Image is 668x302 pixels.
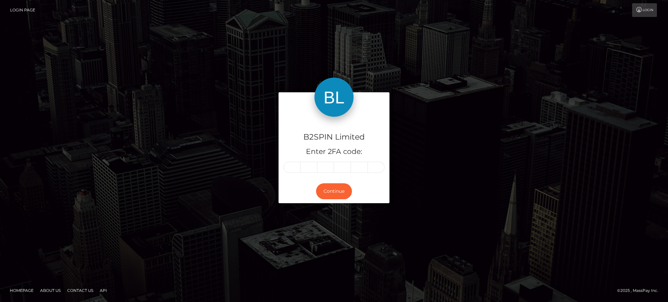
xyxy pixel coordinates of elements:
[283,147,385,157] h5: Enter 2FA code:
[10,3,35,17] a: Login Page
[617,287,663,294] div: © 2025 , MassPay Inc.
[314,78,354,117] img: B2SPIN Limited
[283,131,385,143] h4: B2SPIN Limited
[7,285,36,295] a: Homepage
[632,3,657,17] a: Login
[97,285,110,295] a: API
[38,285,63,295] a: About Us
[316,183,352,199] button: Continue
[65,285,96,295] a: Contact Us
